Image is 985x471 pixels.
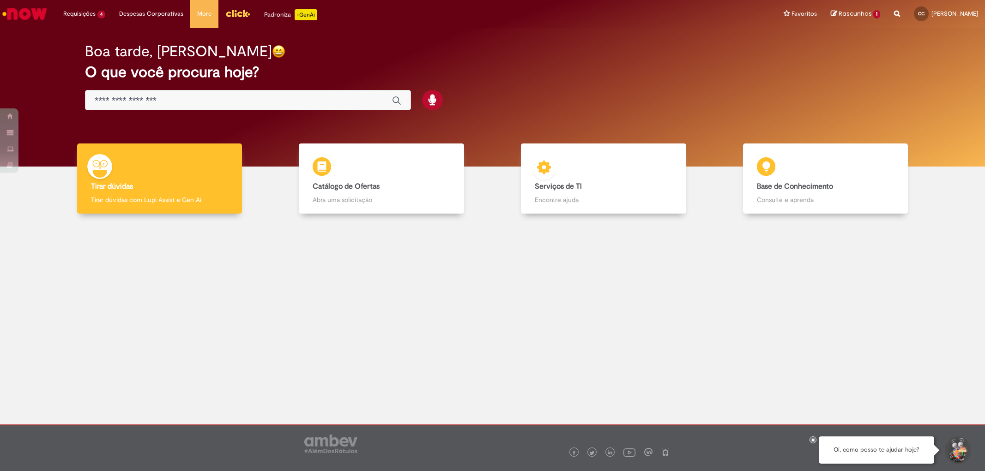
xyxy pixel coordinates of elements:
a: Catálogo de Ofertas Abra uma solicitação [271,143,493,214]
p: Abra uma solicitação [313,195,450,204]
b: Tirar dúvidas [91,182,133,191]
img: click_logo_yellow_360x200.png [225,6,250,20]
a: Base de Conhecimento Consulte e aprenda [714,143,937,214]
img: logo_footer_facebook.png [572,451,576,455]
span: Requisições [63,9,96,18]
a: Serviços de TI Encontre ajuda [493,143,715,214]
b: Serviços de TI [535,182,582,191]
span: Rascunhos [839,9,872,18]
span: 4 [97,11,105,18]
span: CC [918,11,925,17]
span: Despesas Corporativas [119,9,183,18]
button: Iniciar Conversa de Suporte [943,436,971,464]
p: +GenAi [295,9,317,20]
b: Base de Conhecimento [757,182,833,191]
span: Favoritos [792,9,817,18]
img: logo_footer_workplace.png [644,448,653,456]
a: Tirar dúvidas Tirar dúvidas com Lupi Assist e Gen Ai [48,143,271,214]
img: logo_footer_ambev_rotulo_gray.png [304,435,357,453]
b: Catálogo de Ofertas [313,182,380,191]
img: logo_footer_twitter.png [590,451,594,455]
p: Consulte e aprenda [757,195,894,204]
img: logo_footer_youtube.png [623,446,635,458]
span: [PERSON_NAME] [931,10,978,18]
div: Padroniza [264,9,317,20]
span: 1 [873,10,880,18]
img: happy-face.png [272,45,285,58]
img: logo_footer_naosei.png [661,448,670,456]
a: Rascunhos [831,10,880,18]
h2: Boa tarde, [PERSON_NAME] [85,43,272,60]
h2: O que você procura hoje? [85,64,900,80]
p: Tirar dúvidas com Lupi Assist e Gen Ai [91,195,228,204]
p: Encontre ajuda [535,195,672,204]
span: More [197,9,212,18]
img: ServiceNow [1,5,48,23]
div: Oi, como posso te ajudar hoje? [819,436,934,464]
img: logo_footer_linkedin.png [608,450,612,456]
